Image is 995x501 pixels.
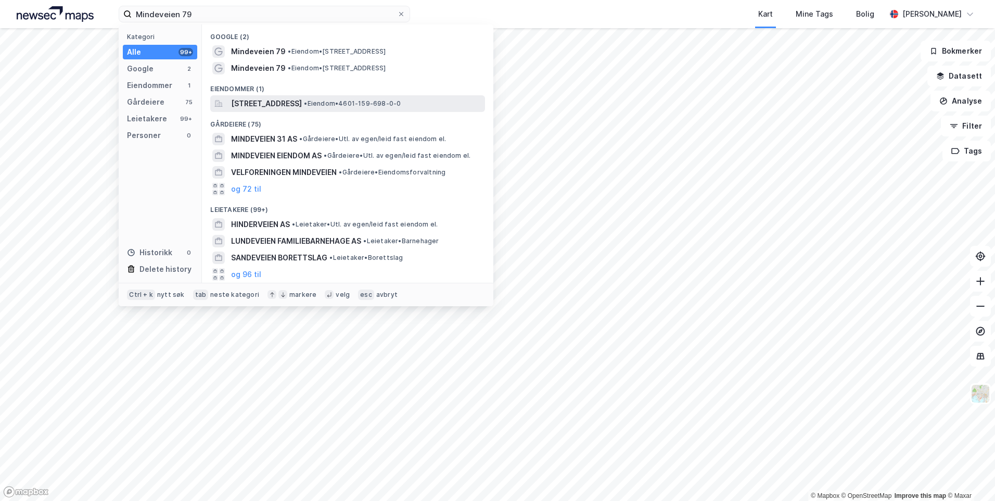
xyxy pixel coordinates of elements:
button: Analyse [930,91,991,111]
button: og 96 til [231,268,261,281]
div: 2 [185,65,193,73]
a: Improve this map [895,492,946,499]
span: Gårdeiere • Utl. av egen/leid fast eiendom el. [324,152,470,160]
span: Eiendom • [STREET_ADDRESS] [288,47,386,56]
span: • [339,168,342,176]
span: HINDERVEIEN AS [231,218,290,231]
div: 75 [185,98,193,106]
div: Ctrl + k [127,290,155,300]
div: Eiendommer [127,79,172,92]
div: 0 [185,131,193,140]
span: Eiendom • 4601-159-698-0-0 [304,99,401,108]
div: Historikk [127,246,172,259]
span: MINDEVEIEN EIENDOM AS [231,149,322,162]
a: OpenStreetMap [841,492,892,499]
span: Leietaker • Barnehager [363,237,439,245]
div: Gårdeiere (75) [202,112,493,131]
span: Mindeveien 79 [231,62,286,74]
div: Mine Tags [796,8,833,20]
span: • [288,64,291,72]
input: Søk på adresse, matrikkel, gårdeiere, leietakere eller personer [132,6,397,22]
span: • [299,135,302,143]
span: [STREET_ADDRESS] [231,97,302,110]
div: Eiendommer (1) [202,77,493,95]
div: Personer [127,129,161,142]
span: • [304,99,307,107]
span: LUNDEVEIEN FAMILIEBARNEHAGE AS [231,235,361,247]
span: Eiendom • [STREET_ADDRESS] [288,64,386,72]
a: Mapbox [811,492,839,499]
div: velg [336,291,350,299]
div: Kart [758,8,773,20]
div: Google [127,62,154,75]
span: SANDEVEIEN BORETTSLAG [231,252,327,264]
div: Leietakere [127,112,167,125]
span: Mindeveien 79 [231,45,286,58]
div: esc [358,290,374,300]
div: 1 [185,81,193,90]
div: Gårdeiere [127,96,164,108]
span: Leietaker • Borettslag [329,254,403,262]
div: Leietakere (99+) [202,197,493,216]
div: [PERSON_NAME] [902,8,962,20]
img: Z [971,384,990,404]
iframe: Chat Widget [943,451,995,501]
img: logo.a4113a55bc3d86da70a041830d287a7e.svg [17,6,94,22]
span: • [324,152,327,159]
span: • [292,220,295,228]
button: Bokmerker [921,41,991,61]
div: markere [289,291,316,299]
div: nytt søk [157,291,185,299]
span: VELFORENINGEN MINDEVEIEN [231,166,337,179]
div: neste kategori [210,291,259,299]
span: Gårdeiere • Utl. av egen/leid fast eiendom el. [299,135,446,143]
span: • [288,47,291,55]
button: og 72 til [231,183,261,195]
div: Alle [127,46,141,58]
span: • [329,254,333,261]
a: Mapbox homepage [3,486,49,498]
div: Kategori [127,33,197,41]
button: Filter [941,116,991,136]
span: Leietaker • Utl. av egen/leid fast eiendom el. [292,220,438,229]
div: 99+ [178,115,193,123]
span: • [363,237,366,245]
span: MINDEVEIEN 31 AS [231,133,297,145]
div: Bolig [856,8,874,20]
div: Google (2) [202,24,493,43]
span: Gårdeiere • Eiendomsforvaltning [339,168,445,177]
div: avbryt [376,291,398,299]
div: 99+ [178,48,193,56]
button: Tags [942,141,991,161]
button: Datasett [927,66,991,86]
div: 0 [185,248,193,257]
div: tab [193,290,209,300]
div: Delete history [139,263,192,275]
